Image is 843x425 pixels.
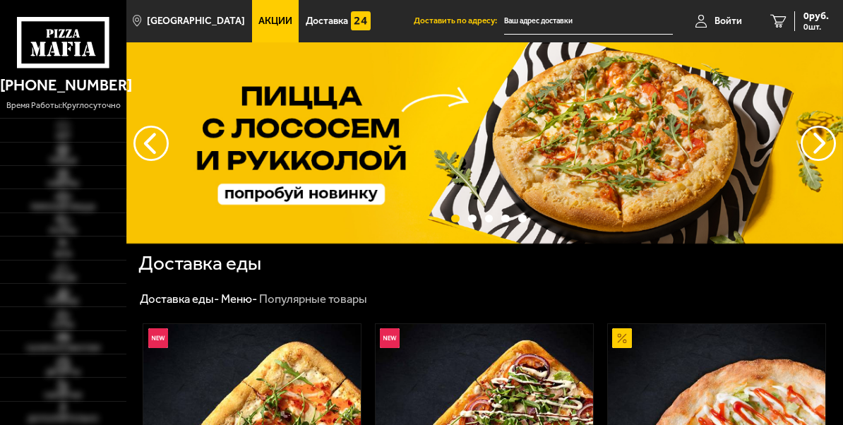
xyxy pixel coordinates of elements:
[138,253,261,273] h1: Доставка еды
[803,23,829,31] span: 0 шт.
[258,16,292,26] span: Акции
[414,17,504,25] span: Доставить по адресу:
[147,16,245,26] span: [GEOGRAPHIC_DATA]
[148,328,168,348] img: Новинка
[504,8,673,35] input: Ваш адрес доставки
[351,11,371,31] img: 15daf4d41897b9f0e9f617042186c801.svg
[140,292,219,306] a: Доставка еды-
[612,328,632,348] img: Акционный
[715,16,742,26] span: Войти
[133,126,169,161] button: следующий
[501,215,510,223] button: точки переключения
[468,215,477,223] button: точки переключения
[485,215,494,223] button: точки переключения
[518,215,527,223] button: точки переключения
[221,292,257,306] a: Меню-
[451,215,460,223] button: точки переключения
[259,292,367,307] div: Популярные товары
[801,126,836,161] button: предыдущий
[306,16,348,26] span: Доставка
[803,11,829,21] span: 0 руб.
[380,328,400,348] img: Новинка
